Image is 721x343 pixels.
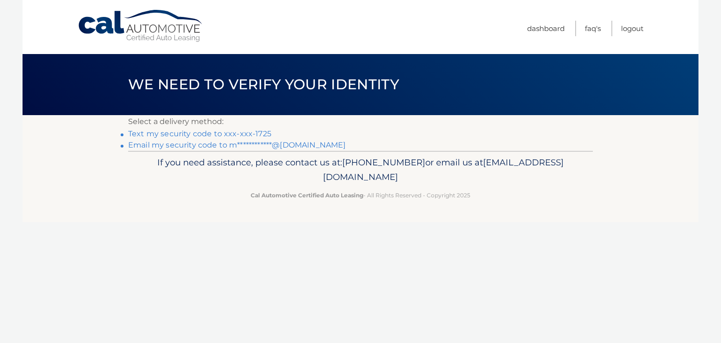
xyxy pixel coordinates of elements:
[77,9,204,43] a: Cal Automotive
[128,115,593,128] p: Select a delivery method:
[134,190,587,200] p: - All Rights Reserved - Copyright 2025
[342,157,425,168] span: [PHONE_NUMBER]
[128,76,399,93] span: We need to verify your identity
[134,155,587,185] p: If you need assistance, please contact us at: or email us at
[251,192,363,199] strong: Cal Automotive Certified Auto Leasing
[621,21,644,36] a: Logout
[585,21,601,36] a: FAQ's
[128,129,271,138] a: Text my security code to xxx-xxx-1725
[527,21,565,36] a: Dashboard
